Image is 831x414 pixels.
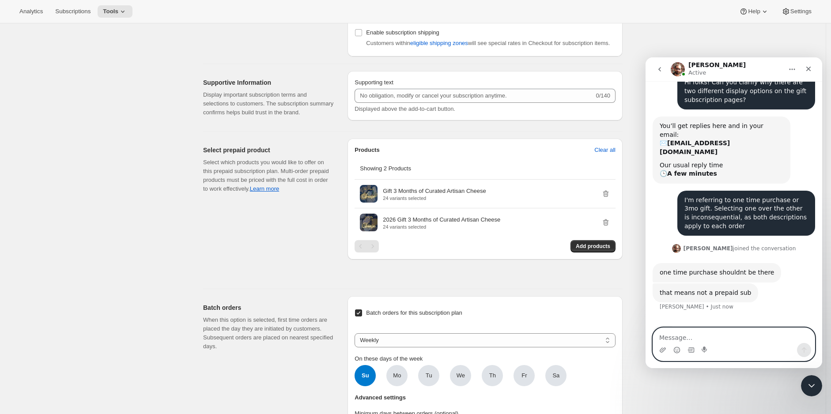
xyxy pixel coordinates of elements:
[103,8,118,15] span: Tools
[552,371,559,380] span: Sa
[790,8,812,15] span: Settings
[570,240,616,252] button: Add products
[360,165,411,172] span: Showing 2 Products
[393,371,401,380] span: Mo
[776,5,817,18] button: Settings
[355,79,393,86] span: Supporting text
[521,371,527,380] span: Fr
[589,143,621,157] button: Clear all
[203,158,333,193] div: Select which products you would like to offer on this prepaid subscription plan. Multi-order prep...
[576,243,610,250] span: Add products
[203,316,333,351] p: When this option is selected, first time orders are placed the day they are initiated by customer...
[19,8,43,15] span: Analytics
[366,29,439,36] span: Enable subscription shipping
[405,36,473,50] button: eligible shipping zones
[50,5,96,18] button: Subscriptions
[383,224,500,230] p: 24 variants selected
[14,5,48,18] button: Analytics
[748,8,760,15] span: Help
[250,185,279,192] a: Learn more
[355,105,455,112] span: Displayed above the add-to-cart button.
[355,355,423,362] span: On these days of the week
[355,240,379,252] nav: Pagination
[410,39,468,48] span: eligible shipping zones
[360,214,378,231] img: 2026 Gift 3 Months of Curated Artisan Cheese
[203,90,333,117] p: Display important subscription terms and selections to customers. The subscription summary confir...
[98,5,132,18] button: Tools
[355,146,379,154] p: Products
[366,309,462,316] span: Batch orders for this subscription plan
[383,187,486,196] p: Gift 3 Months of Curated Artisan Cheese
[366,40,610,46] span: Customers within will see special rates in Checkout for subscription items.
[646,57,822,368] iframe: Intercom live chat
[203,146,333,154] h2: Select prepaid product
[457,371,465,380] span: We
[355,393,406,402] span: Advanced settings
[355,365,376,386] span: Su
[594,146,616,154] span: Clear all
[203,78,333,87] h2: Supportive Information
[55,8,91,15] span: Subscriptions
[734,5,774,18] button: Help
[203,303,333,312] h2: Batch orders
[426,371,432,380] span: Tu
[801,375,822,396] iframe: Intercom live chat
[355,89,594,103] input: No obligation, modify or cancel your subscription anytime.
[383,196,486,201] p: 24 variants selected
[489,371,496,380] span: Th
[360,185,378,203] img: Gift 3 Months of Curated Artisan Cheese
[383,215,500,224] p: 2026 Gift 3 Months of Curated Artisan Cheese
